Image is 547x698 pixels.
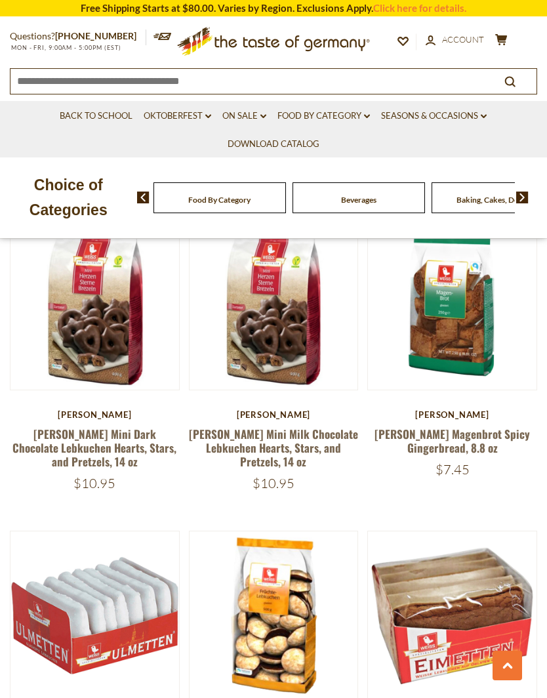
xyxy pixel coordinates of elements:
a: Click here for details. [373,2,466,14]
a: [PERSON_NAME] Mini Milk Chocolate Lebkuchen Hearts, Stars, and Pretzels, 14 oz [189,426,358,470]
a: [PERSON_NAME] Mini Dark Chocolate Lebkuchen Hearts, Stars, and Pretzels, 14 oz [12,426,176,470]
a: Account [426,33,484,47]
div: [PERSON_NAME] [189,409,359,420]
span: $10.95 [73,475,115,491]
div: [PERSON_NAME] [367,409,537,420]
img: Weiss [368,221,537,390]
a: [PERSON_NAME] Magenbrot Spicy Gingerbread, 8.8 oz [375,426,530,456]
span: $7.45 [436,461,470,478]
a: Oktoberfest [144,109,211,123]
div: [PERSON_NAME] [10,409,180,420]
a: Food By Category [188,195,251,205]
a: [PHONE_NUMBER] [55,30,136,41]
a: Food By Category [277,109,370,123]
a: Beverages [341,195,376,205]
span: Account [442,34,484,45]
img: previous arrow [137,192,150,203]
a: Back to School [60,109,132,123]
img: Weiss [10,221,179,390]
a: Baking, Cakes, Desserts [456,195,538,205]
a: Download Catalog [228,137,319,152]
p: Questions? [10,28,146,45]
span: MON - FRI, 9:00AM - 5:00PM (EST) [10,44,121,51]
span: $10.95 [253,475,294,491]
img: next arrow [516,192,529,203]
a: On Sale [222,109,266,123]
img: Weiss [190,221,358,390]
a: Seasons & Occasions [381,109,487,123]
